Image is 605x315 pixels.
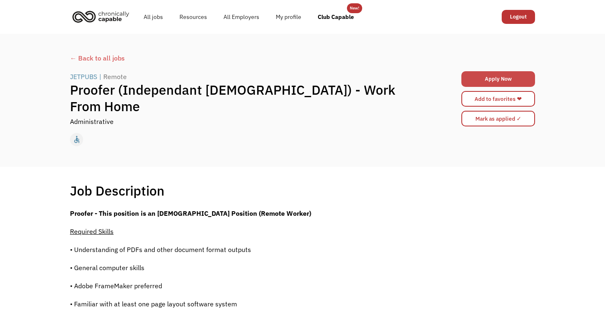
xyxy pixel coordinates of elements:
[461,109,535,128] form: Mark as applied form
[70,263,414,273] p: • General computer skills
[70,72,97,82] div: JETPUBS
[171,4,215,30] a: Resources
[70,299,414,309] p: • Familiar with at least one page layout software system
[70,117,114,126] div: Administrative
[70,7,132,26] img: Chronically Capable logo
[309,4,362,30] a: Club Capable
[70,53,535,63] a: ← Back to all jobs
[502,10,535,24] a: Logout
[99,72,101,82] div: |
[215,4,268,30] a: All Employers
[70,209,311,217] strong: Proofer - This position is an [DEMOGRAPHIC_DATA] Position (Remote Worker)
[72,133,81,146] div: accessible
[70,281,414,291] p: • Adobe FrameMaker preferred
[70,82,419,114] h1: Proofer (Independant [DEMOGRAPHIC_DATA]) - Work From Home
[70,72,129,82] a: JETPUBS|Remote
[268,4,309,30] a: My profile
[461,91,535,107] a: Add to favorites ❤
[461,71,535,87] a: Apply Now
[70,182,165,199] h1: Job Description
[461,111,535,126] input: Mark as applied ✓
[70,7,135,26] a: home
[70,227,114,236] span: Required Skills
[135,4,171,30] a: All jobs
[103,72,127,82] div: Remote
[350,3,359,13] div: New!
[70,245,414,254] p: • Understanding of PDFs and other document format outputs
